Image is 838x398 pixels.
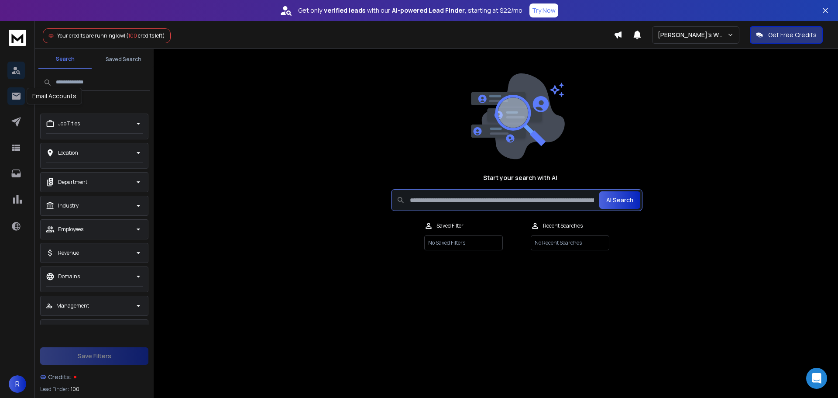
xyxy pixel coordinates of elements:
[56,302,89,309] p: Management
[298,6,522,15] p: Get only with our starting at $22/mo
[57,32,125,39] span: Your credits are running low!
[658,31,727,39] p: [PERSON_NAME]'s Workspace
[58,120,80,127] p: Job Titles
[531,235,609,250] p: No Recent Searches
[71,386,79,393] span: 100
[806,368,827,389] div: Open Intercom Messenger
[97,51,150,68] button: Saved Search
[324,6,365,15] strong: verified leads
[532,6,556,15] p: Try Now
[9,375,26,393] button: R
[38,50,92,69] button: Search
[58,249,79,256] p: Revenue
[768,31,817,39] p: Get Free Credits
[529,3,558,17] button: Try Now
[40,368,148,386] a: Credits:
[483,173,557,182] h1: Start your search with AI
[40,386,69,393] p: Lead Finder:
[543,222,583,229] p: Recent Searches
[58,273,80,280] p: Domains
[58,202,79,209] p: Industry
[424,235,503,250] p: No Saved Filters
[48,373,72,381] span: Credits:
[58,149,78,156] p: Location
[58,179,87,186] p: Department
[9,30,26,46] img: logo
[392,6,466,15] strong: AI-powered Lead Finder,
[750,26,823,44] button: Get Free Credits
[58,226,83,233] p: Employees
[436,222,464,229] p: Saved Filter
[27,88,82,104] div: Email Accounts
[599,191,640,209] button: AI Search
[128,32,137,39] span: 100
[126,32,165,39] span: ( credits left)
[469,73,565,159] img: image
